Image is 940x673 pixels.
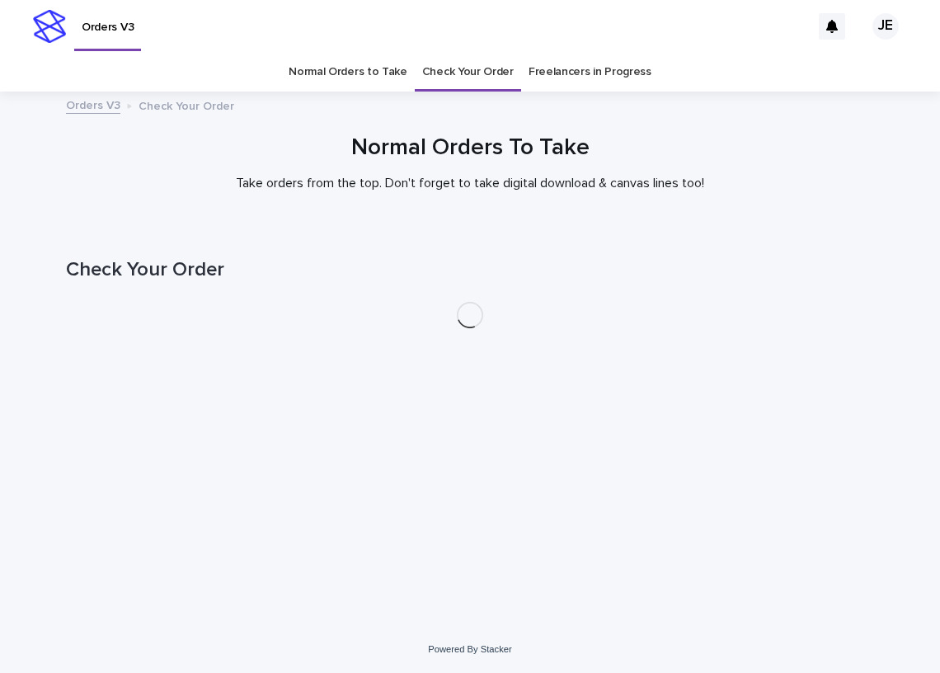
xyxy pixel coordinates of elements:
[422,53,514,92] a: Check Your Order
[66,134,874,162] h1: Normal Orders To Take
[66,258,874,282] h1: Check Your Order
[33,10,66,43] img: stacker-logo-s-only.png
[66,95,120,114] a: Orders V3
[289,53,407,92] a: Normal Orders to Take
[529,53,651,92] a: Freelancers in Progress
[872,13,899,40] div: JE
[140,176,800,191] p: Take orders from the top. Don't forget to take digital download & canvas lines too!
[428,644,511,654] a: Powered By Stacker
[139,96,234,114] p: Check Your Order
